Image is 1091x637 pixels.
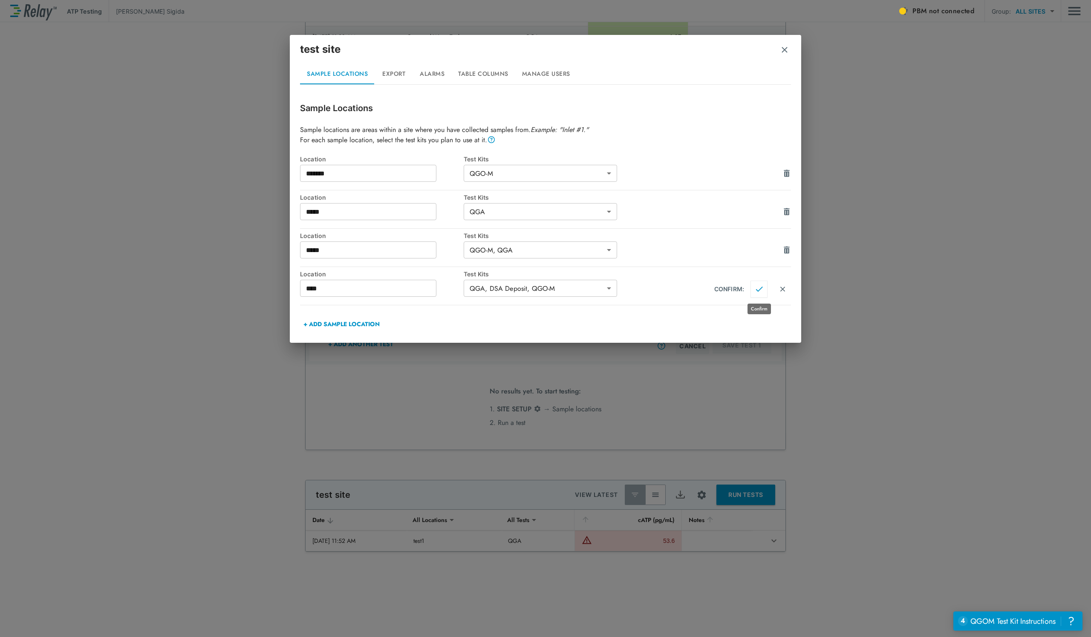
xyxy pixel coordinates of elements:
[464,241,617,258] div: QGO-M, QGA
[464,280,617,297] div: QGA, DSA Deposit, QGO-M
[774,281,791,298] button: Cancel
[748,304,771,314] div: Confirm
[300,125,791,145] p: Sample locations are areas within a site where you have collected samples from. For each sample l...
[714,285,744,293] div: CONFIRM:
[464,203,617,220] div: QGA
[300,64,375,84] button: Sample Locations
[782,246,791,254] img: Drawer Icon
[780,46,789,54] img: Remove
[300,270,464,278] div: Location
[531,125,589,135] em: Example: "Inlet #1."
[750,281,768,298] button: Confirm
[413,64,451,84] button: Alarms
[464,232,627,239] div: Test Kits
[300,42,341,57] p: test site
[782,207,791,216] img: Drawer Icon
[515,64,577,84] button: Manage Users
[464,270,627,278] div: Test Kits
[779,285,786,293] img: Close Icon
[464,165,617,182] div: QGO-M
[464,155,627,163] div: Test Kits
[375,64,413,84] button: Export
[782,169,791,178] img: Drawer Icon
[451,64,515,84] button: Table Columns
[300,102,791,115] p: Sample Locations
[464,194,627,201] div: Test Kits
[300,314,383,334] button: + ADD SAMPLE LOCATION
[756,285,763,293] img: Close Icon
[300,232,464,239] div: Location
[300,155,464,163] div: Location
[953,611,1082,631] iframe: Resource center
[300,194,464,201] div: Location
